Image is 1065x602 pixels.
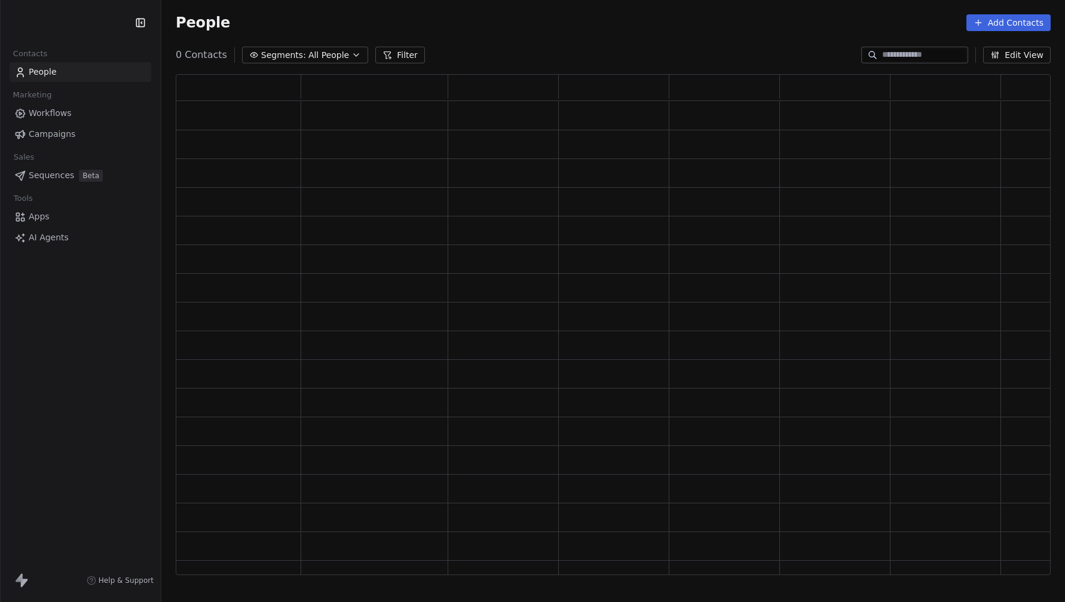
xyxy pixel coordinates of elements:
a: Campaigns [10,124,151,144]
span: Beta [79,170,103,182]
button: Filter [375,47,425,63]
span: Apps [29,210,50,223]
span: Help & Support [99,576,154,585]
span: Workflows [29,107,72,120]
button: Add Contacts [966,14,1051,31]
span: AI Agents [29,231,69,244]
a: People [10,62,151,82]
span: Tools [8,190,38,207]
button: Edit View [983,47,1051,63]
a: Help & Support [87,576,154,585]
a: AI Agents [10,228,151,247]
span: Marketing [8,86,57,104]
span: Campaigns [29,128,75,140]
span: 0 Contacts [176,48,227,62]
span: Contacts [8,45,53,63]
a: Apps [10,207,151,227]
a: Workflows [10,103,151,123]
span: All People [308,49,349,62]
span: Sequences [29,169,74,182]
span: Segments: [261,49,306,62]
a: SequencesBeta [10,166,151,185]
span: People [176,14,230,32]
span: People [29,66,57,78]
span: Sales [8,148,39,166]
